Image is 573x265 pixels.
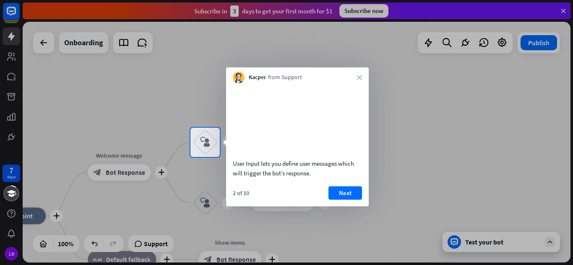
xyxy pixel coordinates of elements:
[200,137,210,147] i: block_user_input
[357,75,362,80] i: close
[268,73,302,82] span: from Support
[7,3,32,28] button: Open LiveChat chat widget
[328,186,362,200] button: Next
[249,73,266,82] span: Kacper
[233,159,362,178] div: User Input lets you define user messages which will trigger the bot’s response.
[233,189,249,197] div: 2 of 10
